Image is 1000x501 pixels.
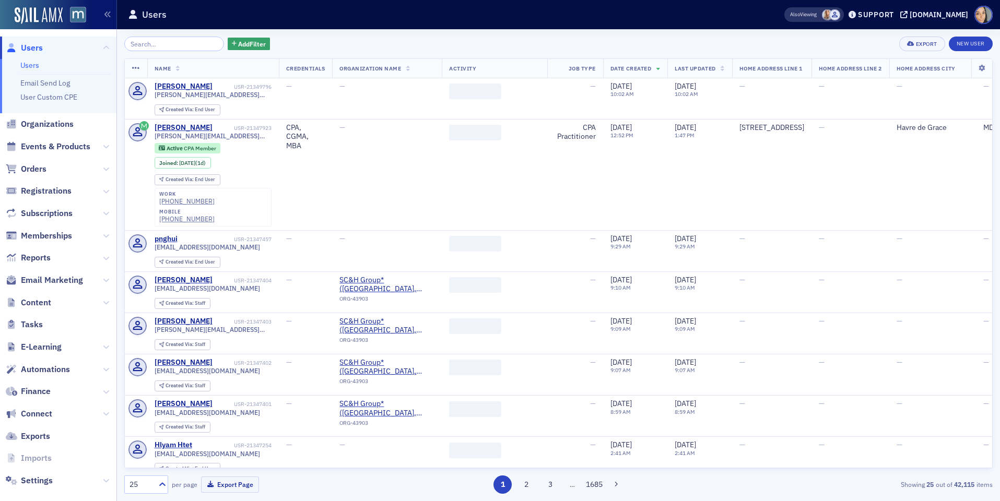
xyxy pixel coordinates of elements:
[155,367,260,375] span: [EMAIL_ADDRESS][DOMAIN_NAME]
[858,10,894,19] div: Support
[6,386,51,397] a: Finance
[159,197,215,205] a: [PHONE_NUMBER]
[166,382,195,389] span: Created Via :
[155,298,210,309] div: Created Via: Staff
[739,275,745,284] span: —
[6,452,52,464] a: Imports
[194,442,272,449] div: USR-21347254
[590,81,596,91] span: —
[214,125,272,132] div: USR-21347923
[63,7,86,25] a: View Homepage
[711,480,993,489] div: Showing out of items
[819,440,825,449] span: —
[585,475,603,494] button: 1685
[155,257,220,268] div: Created Via: End User
[610,366,631,374] time: 9:07 AM
[675,449,695,457] time: 2:41 AM
[339,123,345,132] span: —
[166,465,195,472] span: Created Via :
[167,145,184,152] span: Active
[897,316,902,326] span: —
[610,243,631,250] time: 9:29 AM
[6,297,51,308] a: Content
[228,38,270,51] button: AddFilter
[339,317,434,335] span: SC&H Group* (Sparks Glencoe, MD)
[339,399,434,417] a: SC&H Group* ([GEOGRAPHIC_DATA], [GEOGRAPHIC_DATA])
[590,275,596,284] span: —
[6,208,73,219] a: Subscriptions
[155,132,272,140] span: [PERSON_NAME][EMAIL_ADDRESS][DOMAIN_NAME]
[70,7,86,23] img: SailAMX
[983,440,989,449] span: —
[983,316,989,326] span: —
[166,466,215,472] div: End User
[555,123,596,141] div: CPA Practitioner
[610,357,632,367] span: [DATE]
[952,480,977,489] strong: 42,115
[166,342,205,348] div: Staff
[155,174,220,185] div: Created Via: End User
[493,475,512,494] button: 1
[983,357,989,367] span: —
[339,276,434,294] a: SC&H Group* ([GEOGRAPHIC_DATA], [GEOGRAPHIC_DATA])
[155,339,210,350] div: Created Via: Staff
[675,316,696,326] span: [DATE]
[166,341,195,348] span: Created Via :
[675,90,698,98] time: 10:02 AM
[819,65,882,72] span: Home Address Line 2
[675,81,696,91] span: [DATE]
[166,301,205,306] div: Staff
[610,449,631,457] time: 2:41 AM
[339,295,434,306] div: ORG-43903
[339,65,401,72] span: Organization Name
[159,191,215,197] div: work
[214,318,272,325] div: USR-21347403
[155,326,272,333] span: [PERSON_NAME][EMAIL_ADDRESS][DOMAIN_NAME]
[286,357,292,367] span: —
[166,258,195,265] span: Created Via :
[6,408,52,420] a: Connect
[214,277,272,284] div: USR-21347404
[155,91,272,99] span: [PERSON_NAME][EMAIL_ADDRESS][DOMAIN_NAME]
[675,399,696,408] span: [DATE]
[21,319,43,330] span: Tasks
[166,259,215,265] div: End User
[739,316,745,326] span: —
[610,316,632,326] span: [DATE]
[155,234,178,244] div: pnghui
[590,399,596,408] span: —
[610,408,631,415] time: 8:59 AM
[6,252,51,264] a: Reports
[339,317,434,335] a: SC&H Group* ([GEOGRAPHIC_DATA], [GEOGRAPHIC_DATA])
[6,431,50,442] a: Exports
[21,452,52,464] span: Imports
[675,408,695,415] time: 8:59 AM
[897,123,969,133] div: Havre de Grace
[339,337,434,347] div: ORG-43903
[819,316,825,326] span: —
[739,81,745,91] span: —
[155,380,210,391] div: Created Via: Staff
[449,443,501,458] span: ‌
[166,107,215,113] div: End User
[610,399,632,408] span: [DATE]
[790,11,817,18] span: Viewing
[819,123,825,132] span: —
[286,81,292,91] span: —
[238,39,266,49] span: Add Filter
[155,123,213,133] div: [PERSON_NAME]
[21,341,62,353] span: E-Learning
[155,358,213,367] a: [PERSON_NAME]
[155,276,213,285] div: [PERSON_NAME]
[142,8,167,21] h1: Users
[675,234,696,243] span: [DATE]
[517,475,536,494] button: 2
[15,7,63,24] a: SailAMX
[339,81,345,91] span: —
[675,284,695,291] time: 9:10 AM
[21,475,53,486] span: Settings
[21,230,72,242] span: Memberships
[159,160,179,166] span: Joined :
[610,90,634,98] time: 10:02 AM
[449,277,501,293] span: ‌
